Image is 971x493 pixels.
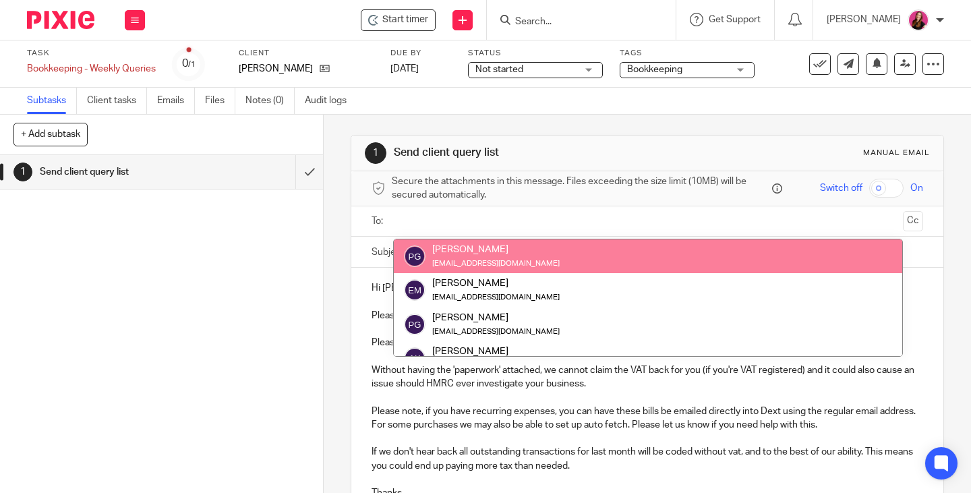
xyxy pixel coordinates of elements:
[372,245,407,259] label: Subject:
[627,65,682,74] span: Bookkeeping
[239,62,313,76] p: [PERSON_NAME]
[372,350,923,391] p: Without having the 'paperwork' attached, we cannot claim the VAT back for you (if you're VAT regi...
[239,48,374,59] label: Client
[372,405,923,432] p: Please note, if you have recurring expenses, you can have these bills be emailed directly into De...
[188,61,196,68] small: /1
[392,175,769,202] span: Secure the attachments in this message. Files exceeding the size limit (10MB) will be secured aut...
[620,48,755,59] label: Tags
[394,146,676,160] h1: Send client query list
[27,88,77,114] a: Subtasks
[432,243,560,256] div: [PERSON_NAME]
[365,142,386,164] div: 1
[182,56,196,71] div: 0
[361,9,436,31] div: Patrick Gardiner - Bookkeeping - Weekly Queries
[903,211,923,231] button: Cc
[40,162,202,182] h1: Send client query list
[404,314,425,335] img: svg%3E
[382,13,428,27] span: Start timer
[305,88,357,114] a: Audit logs
[13,123,88,146] button: + Add subtask
[372,214,386,228] label: To:
[432,293,560,301] small: [EMAIL_ADDRESS][DOMAIN_NAME]
[404,279,425,301] img: svg%3E
[908,9,929,31] img: 21.png
[827,13,901,26] p: [PERSON_NAME]
[372,445,923,473] p: If we don't hear back all outstanding transactions for last month will be coded without vat, and ...
[27,48,156,59] label: Task
[13,163,32,181] div: 1
[157,88,195,114] a: Emails
[372,322,923,350] p: Please can you upload the corresponding receipts or invoices (showing VAT wherever necessary) int...
[910,181,923,195] span: On
[245,88,295,114] a: Notes (0)
[390,64,419,74] span: [DATE]
[432,277,560,290] div: [PERSON_NAME]
[205,88,235,114] a: Files
[390,48,451,59] label: Due by
[432,310,560,324] div: [PERSON_NAME]
[372,281,923,295] p: Hi [PERSON_NAME],
[709,15,761,24] span: Get Support
[87,88,147,114] a: Client tasks
[404,245,425,267] img: svg%3E
[514,16,635,28] input: Search
[863,148,930,158] div: Manual email
[27,62,156,76] div: Bookkeeping - Weekly Queries
[372,295,923,322] p: Please find attached this weeks' outstanding transactions.
[432,345,560,358] div: [PERSON_NAME]
[432,260,560,267] small: [EMAIL_ADDRESS][DOMAIN_NAME]
[468,48,603,59] label: Status
[27,11,94,29] img: Pixie
[820,181,862,195] span: Switch off
[404,347,425,369] img: svg%3E
[432,328,560,335] small: [EMAIL_ADDRESS][DOMAIN_NAME]
[475,65,523,74] span: Not started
